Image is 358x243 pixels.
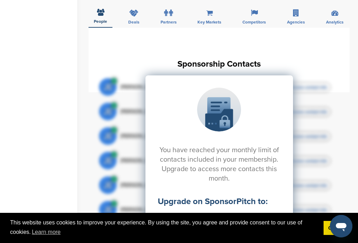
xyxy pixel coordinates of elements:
[287,20,305,24] span: Agencies
[158,146,281,183] h2: You have reached your monthly limit of contacts included in your membership. Upgrade to access mo...
[324,221,348,235] a: dismiss cookie message
[197,20,221,24] span: Key Markets
[161,20,177,24] span: Partners
[10,218,318,237] span: This website uses cookies to improve your experience. By using the site, you agree and provide co...
[94,19,107,23] span: People
[128,20,139,24] span: Deals
[31,227,62,237] a: learn more about cookies
[242,20,266,24] span: Competitors
[158,196,268,207] label: Upgrade on SponsorPitch to:
[330,215,352,237] iframe: Button to launch messaging window
[326,20,344,24] span: Analytics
